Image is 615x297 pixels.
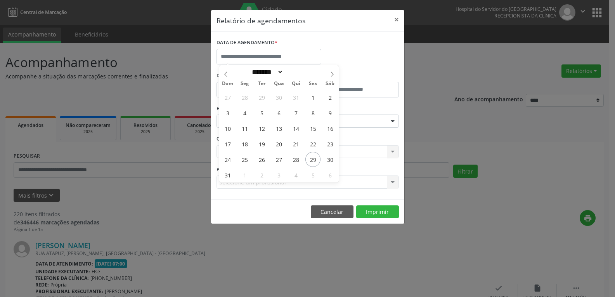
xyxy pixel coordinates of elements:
label: ESPECIALIDADE [217,103,253,115]
span: Setembro 1, 2025 [237,167,252,182]
span: Agosto 25, 2025 [237,152,252,167]
button: Cancelar [311,205,353,219]
span: Agosto 28, 2025 [288,152,303,167]
span: Agosto 22, 2025 [305,136,320,151]
span: Agosto 10, 2025 [220,121,235,136]
span: Qua [270,81,288,86]
label: DATA DE AGENDAMENTO [217,37,277,49]
span: Agosto 13, 2025 [271,121,286,136]
span: Setembro 4, 2025 [288,167,303,182]
select: Month [249,68,283,76]
label: De [217,70,306,82]
span: Agosto 11, 2025 [237,121,252,136]
span: Setembro 6, 2025 [322,167,338,182]
span: Agosto 14, 2025 [288,121,303,136]
label: PROFISSIONAL [217,163,251,175]
span: Agosto 27, 2025 [271,152,286,167]
span: Agosto 4, 2025 [237,105,252,120]
button: Imprimir [356,205,399,219]
span: Agosto 31, 2025 [220,167,235,182]
span: Julho 30, 2025 [271,90,286,105]
span: Agosto 15, 2025 [305,121,320,136]
span: Agosto 12, 2025 [254,121,269,136]
span: Agosto 29, 2025 [305,152,320,167]
span: Agosto 8, 2025 [305,105,320,120]
span: Agosto 24, 2025 [220,152,235,167]
span: Setembro 3, 2025 [271,167,286,182]
span: Dom [219,81,236,86]
span: Julho 29, 2025 [254,90,269,105]
h5: Relatório de agendamentos [217,16,305,26]
span: Agosto 18, 2025 [237,136,252,151]
span: Qui [288,81,305,86]
button: Close [389,10,404,29]
span: Ter [253,81,270,86]
span: Agosto 3, 2025 [220,105,235,120]
span: Agosto 19, 2025 [254,136,269,151]
span: Sáb [322,81,339,86]
span: Agosto 16, 2025 [322,121,338,136]
label: ATÉ [310,70,399,82]
span: Agosto 21, 2025 [288,136,303,151]
span: Julho 31, 2025 [288,90,303,105]
span: Agosto 5, 2025 [254,105,269,120]
span: Agosto 9, 2025 [322,105,338,120]
span: Setembro 5, 2025 [305,167,320,182]
span: Sex [305,81,322,86]
span: Agosto 7, 2025 [288,105,303,120]
span: Agosto 23, 2025 [322,136,338,151]
span: Setembro 2, 2025 [254,167,269,182]
span: Agosto 6, 2025 [271,105,286,120]
span: Agosto 2, 2025 [322,90,338,105]
span: Agosto 30, 2025 [322,152,338,167]
span: Agosto 20, 2025 [271,136,286,151]
span: Seg [236,81,253,86]
span: Agosto 17, 2025 [220,136,235,151]
span: Agosto 1, 2025 [305,90,320,105]
span: Agosto 26, 2025 [254,152,269,167]
label: CLÍNICA [217,133,238,145]
span: Julho 27, 2025 [220,90,235,105]
input: Year [283,68,309,76]
span: Julho 28, 2025 [237,90,252,105]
